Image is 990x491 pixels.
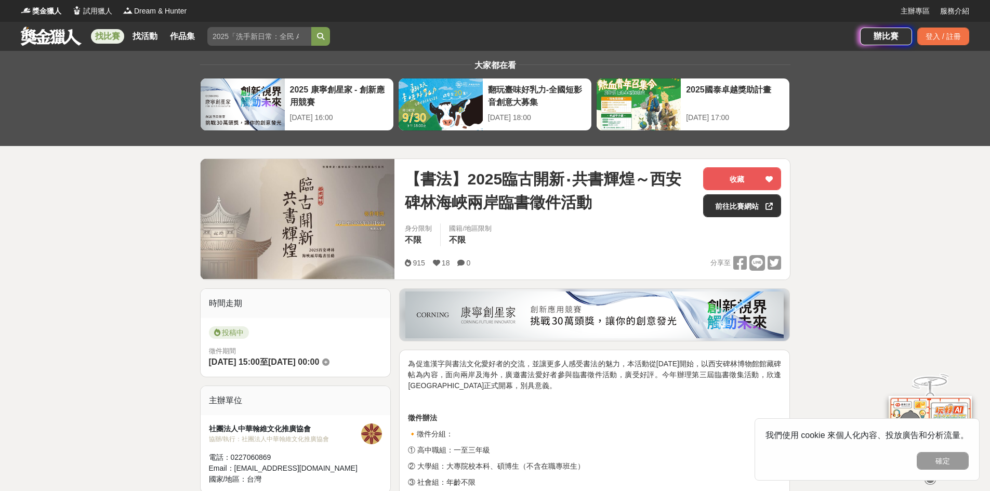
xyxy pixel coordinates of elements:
[860,28,912,45] a: 辦比賽
[209,452,362,463] div: 電話： 0227060869
[209,423,362,434] div: 社團法人中華翰維文化推廣協會
[488,112,586,123] div: [DATE] 18:00
[449,223,492,234] div: 國籍/地區限制
[247,475,261,483] span: 台灣
[21,5,31,16] img: Logo
[686,84,784,107] div: 2025國泰卓越獎助計畫
[83,6,112,17] span: 試用獵人
[201,386,391,415] div: 主辦單位
[290,112,388,123] div: [DATE] 16:00
[290,84,388,107] div: 2025 康寧創星家 - 創新應用競賽
[209,475,247,483] span: 國家/地區：
[408,461,781,472] p: ② 大學組：大專院校本科、碩博生（不含在職專班生）
[466,259,470,267] span: 0
[166,29,199,44] a: 作品集
[398,78,592,131] a: 翻玩臺味好乳力-全國短影音創意大募集[DATE] 18:00
[405,223,432,234] div: 身分限制
[596,78,790,131] a: 2025國泰卓越獎助計畫[DATE] 17:00
[405,167,695,214] span: 【書法】2025臨古開新‧共書輝煌～西安碑林海峽兩岸臨書徵件活動
[408,445,781,456] p: ① 高中職組：一至三年級
[128,29,162,44] a: 找活動
[901,6,930,17] a: 主辦專區
[134,6,187,17] span: Dream & Hunter
[889,396,972,465] img: d2146d9a-e6f6-4337-9592-8cefde37ba6b.png
[72,5,82,16] img: Logo
[209,326,249,339] span: 投稿中
[408,429,781,440] p: 🔸徵件分組：
[201,159,395,279] img: Cover Image
[917,452,969,470] button: 確定
[260,357,268,366] span: 至
[408,477,781,488] p: ③ 社會組：年齡不限
[200,78,394,131] a: 2025 康寧創星家 - 創新應用競賽[DATE] 16:00
[21,6,61,17] a: Logo獎金獵人
[209,434,362,444] div: 協辦/執行： 社團法人中華翰維文化推廣協會
[405,235,421,244] span: 不限
[91,29,124,44] a: 找比賽
[703,194,781,217] a: 前往比賽網站
[32,6,61,17] span: 獎金獵人
[72,6,112,17] a: Logo試用獵人
[449,235,466,244] span: 不限
[209,347,236,355] span: 徵件期間
[488,84,586,107] div: 翻玩臺味好乳力-全國短影音創意大募集
[123,6,187,17] a: LogoDream & Hunter
[940,6,969,17] a: 服務介紹
[413,259,425,267] span: 915
[408,359,781,391] p: 為促進漢字與書法文化愛好者的交流，並讓更多人感受書法的魅力，本活動從[DATE]開始，以西安碑林博物館館藏碑帖為內容，面向兩岸及海外，廣邀書法愛好者參與臨書徵件活動，廣受好評。今年辦理第三屆臨書...
[686,112,784,123] div: [DATE] 17:00
[209,463,362,474] div: Email： [EMAIL_ADDRESS][DOMAIN_NAME]
[209,357,260,366] span: [DATE] 15:00
[405,291,784,338] img: be6ed63e-7b41-4cb8-917a-a53bd949b1b4.png
[268,357,319,366] span: [DATE] 00:00
[703,167,781,190] button: 收藏
[123,5,133,16] img: Logo
[207,27,311,46] input: 2025「洗手新日常：全民 ALL IN」洗手歌全台徵選
[201,289,391,318] div: 時間走期
[710,255,731,271] span: 分享至
[472,61,519,70] span: 大家都在看
[765,431,969,440] span: 我們使用 cookie 來個人化內容、投放廣告和分析流量。
[442,259,450,267] span: 18
[917,28,969,45] div: 登入 / 註冊
[408,414,437,422] strong: 徵件辦法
